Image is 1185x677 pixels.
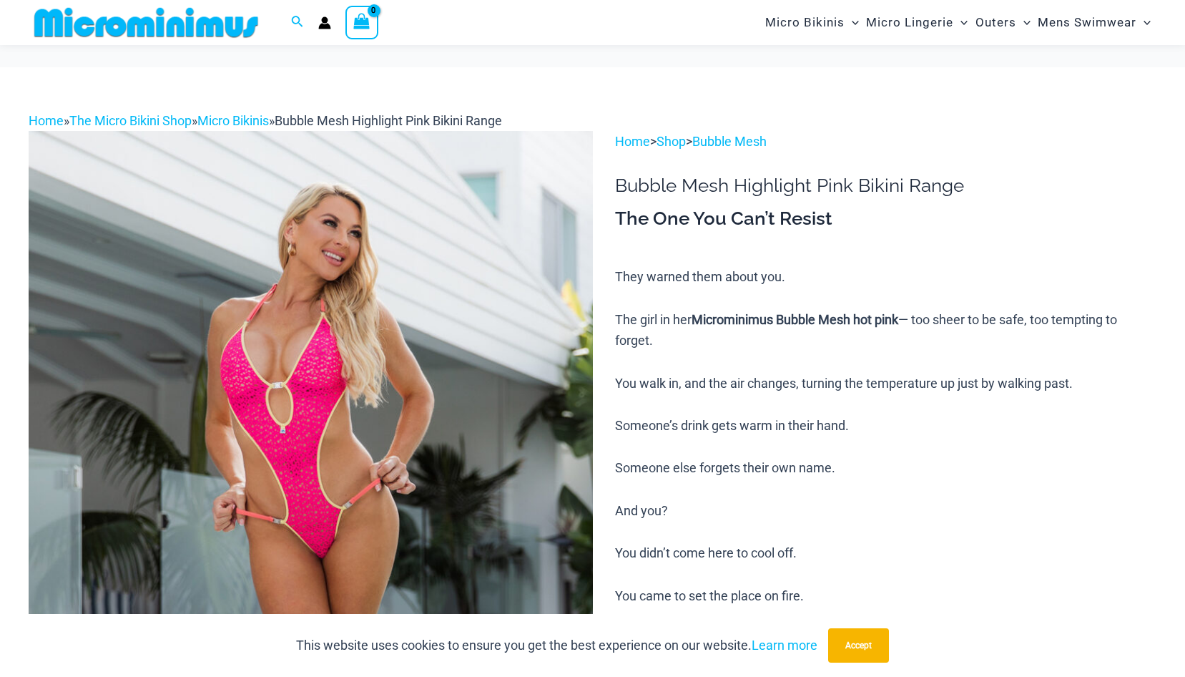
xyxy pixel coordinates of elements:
a: Micro LingerieMenu ToggleMenu Toggle [862,4,971,41]
span: Menu Toggle [953,4,968,41]
img: MM SHOP LOGO FLAT [29,6,264,39]
span: Outers [975,4,1016,41]
b: Microminimus Bubble Mesh hot pink [692,312,898,327]
nav: Site Navigation [759,2,1156,43]
span: Micro Bikinis [765,4,845,41]
a: Home [29,113,64,128]
a: Micro Bikinis [197,113,269,128]
a: Search icon link [291,14,304,31]
h3: The One You Can’t Resist [615,207,1156,231]
a: View Shopping Cart, empty [345,6,378,39]
span: Menu Toggle [845,4,859,41]
a: Account icon link [318,16,331,29]
span: » » » [29,113,502,128]
p: > > [615,131,1156,152]
span: Menu Toggle [1016,4,1031,41]
p: They warned them about you. The girl in her — too sheer to be safe, too tempting to forget. You w... [615,266,1156,606]
span: Menu Toggle [1136,4,1151,41]
a: Shop [657,134,686,149]
a: Mens SwimwearMenu ToggleMenu Toggle [1034,4,1154,41]
span: Mens Swimwear [1038,4,1136,41]
a: The Micro Bikini Shop [69,113,192,128]
a: Bubble Mesh [692,134,767,149]
a: OutersMenu ToggleMenu Toggle [972,4,1034,41]
a: Micro BikinisMenu ToggleMenu Toggle [762,4,862,41]
p: This website uses cookies to ensure you get the best experience on our website. [296,635,817,656]
h1: Bubble Mesh Highlight Pink Bikini Range [615,175,1156,197]
span: Micro Lingerie [866,4,953,41]
button: Accept [828,628,889,663]
a: Home [615,134,650,149]
a: Learn more [752,638,817,653]
span: Bubble Mesh Highlight Pink Bikini Range [275,113,502,128]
